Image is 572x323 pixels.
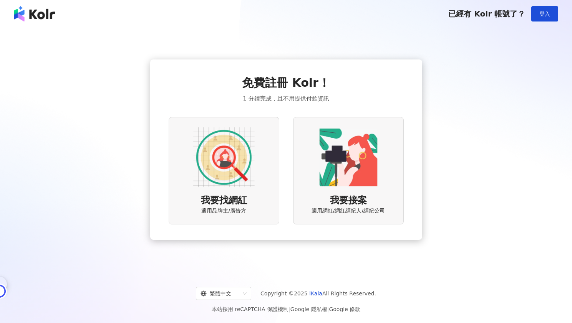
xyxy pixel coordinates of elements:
span: 登入 [539,11,550,17]
span: 免費註冊 Kolr！ [242,75,330,91]
span: 1 分鐘完成，且不用提供付款資訊 [243,94,329,103]
img: logo [14,6,55,21]
span: 我要接案 [330,194,367,207]
span: 本站採用 reCAPTCHA 保護機制 [212,305,360,314]
div: 繁體中文 [201,287,240,300]
span: | [288,306,290,312]
img: AD identity option [193,127,255,188]
button: 登入 [531,6,558,21]
span: | [327,306,329,312]
img: KOL identity option [318,127,379,188]
span: Copyright © 2025 All Rights Reserved. [260,289,376,298]
span: 已經有 Kolr 帳號了？ [448,9,525,18]
a: Google 隱私權 [290,306,327,312]
a: Google 條款 [329,306,360,312]
span: 適用網紅/網紅經紀人/經紀公司 [312,207,385,215]
span: 我要找網紅 [201,194,247,207]
span: 適用品牌主/廣告方 [201,207,246,215]
a: iKala [309,290,322,297]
